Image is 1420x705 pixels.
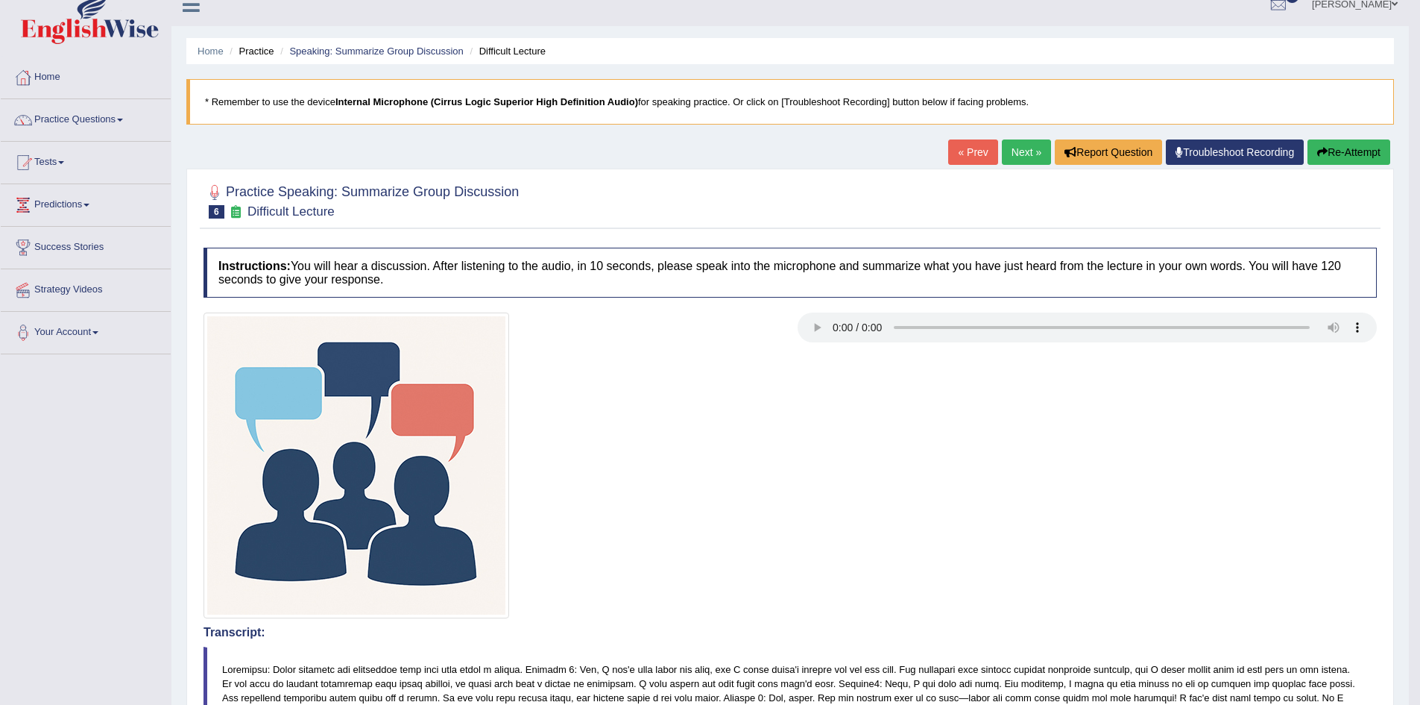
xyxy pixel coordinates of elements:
small: Difficult Lecture [247,204,335,219]
h4: You will hear a discussion. After listening to the audio, in 10 seconds, please speak into the mi... [203,248,1377,298]
li: Difficult Lecture [466,44,546,58]
a: Success Stories [1,227,171,264]
a: Tests [1,142,171,179]
button: Report Question [1055,140,1162,165]
a: « Prev [948,140,997,165]
b: Instructions: [218,260,291,272]
blockquote: * Remember to use the device for speaking practice. Or click on [Troubleshoot Recording] button b... [186,79,1394,125]
a: Speaking: Summarize Group Discussion [289,46,463,57]
a: Home [198,46,224,57]
h2: Practice Speaking: Summarize Group Discussion [203,181,519,219]
h4: Transcript: [203,626,1377,639]
a: Troubleshoot Recording [1166,140,1304,165]
a: Your Account [1,312,171,349]
button: Re-Attempt [1307,140,1390,165]
a: Predictions [1,184,171,222]
a: Next » [1002,140,1051,165]
small: Exam occurring question [228,205,244,219]
a: Home [1,57,171,94]
a: Strategy Videos [1,269,171,307]
span: 6 [209,205,224,219]
li: Practice [226,44,274,58]
b: Internal Microphone (Cirrus Logic Superior High Definition Audio) [335,96,638,107]
a: Practice Questions [1,99,171,137]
